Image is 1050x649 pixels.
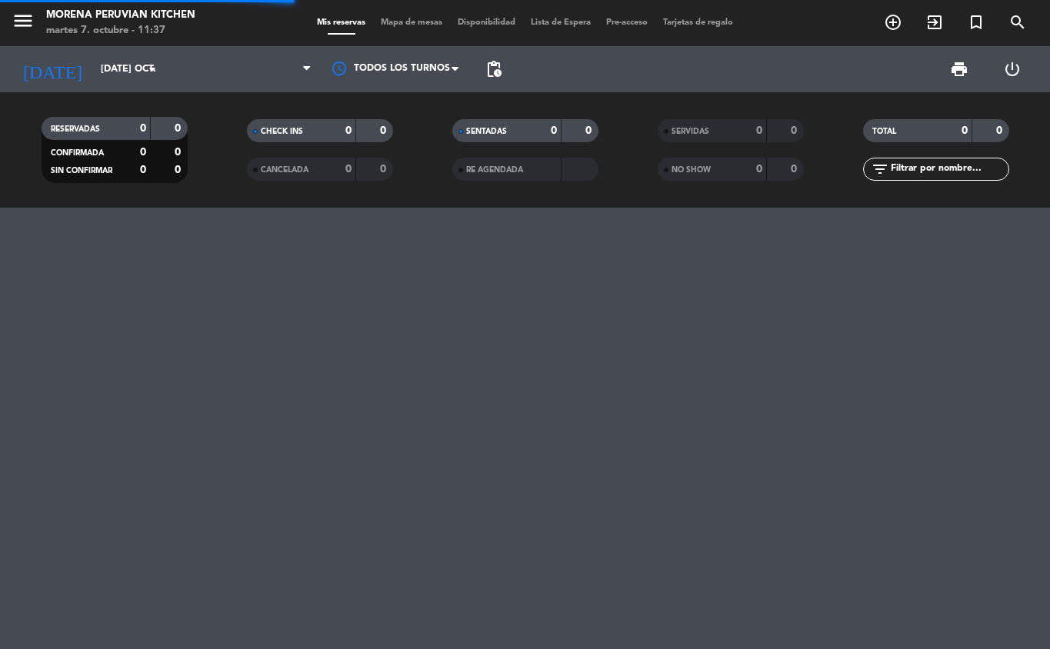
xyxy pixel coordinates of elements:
span: pending_actions [485,60,503,78]
span: print [950,60,968,78]
i: search [1008,13,1027,32]
div: Morena Peruvian Kitchen [46,8,195,23]
i: exit_to_app [925,13,944,32]
strong: 0 [791,125,800,136]
strong: 0 [345,125,352,136]
i: filter_list [871,160,889,178]
i: turned_in_not [967,13,985,32]
input: Filtrar por nombre... [889,161,1008,178]
span: RESERVADAS [51,125,100,133]
strong: 0 [175,147,184,158]
span: SENTADAS [466,128,507,135]
span: NO SHOW [672,166,711,174]
span: Disponibilidad [450,18,523,27]
strong: 0 [175,165,184,175]
strong: 0 [551,125,557,136]
strong: 0 [791,164,800,175]
strong: 0 [585,125,595,136]
span: Pre-acceso [598,18,655,27]
button: menu [12,9,35,38]
span: TOTAL [872,128,896,135]
strong: 0 [345,164,352,175]
i: [DATE] [12,52,93,86]
strong: 0 [962,125,968,136]
span: SERVIDAS [672,128,709,135]
span: Lista de Espera [523,18,598,27]
span: CHECK INS [261,128,303,135]
i: arrow_drop_down [143,60,162,78]
i: power_settings_new [1003,60,1022,78]
div: martes 7. octubre - 11:37 [46,23,195,38]
span: Tarjetas de regalo [655,18,741,27]
strong: 0 [140,123,146,134]
i: add_circle_outline [884,13,902,32]
strong: 0 [175,123,184,134]
strong: 0 [380,125,389,136]
strong: 0 [756,125,762,136]
span: CONFIRMADA [51,149,104,157]
strong: 0 [140,165,146,175]
span: SIN CONFIRMAR [51,167,112,175]
strong: 0 [380,164,389,175]
strong: 0 [140,147,146,158]
strong: 0 [756,164,762,175]
div: LOG OUT [985,46,1038,92]
span: CANCELADA [261,166,308,174]
strong: 0 [996,125,1005,136]
span: Mis reservas [309,18,373,27]
span: RE AGENDADA [466,166,523,174]
span: Mapa de mesas [373,18,450,27]
i: menu [12,9,35,32]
